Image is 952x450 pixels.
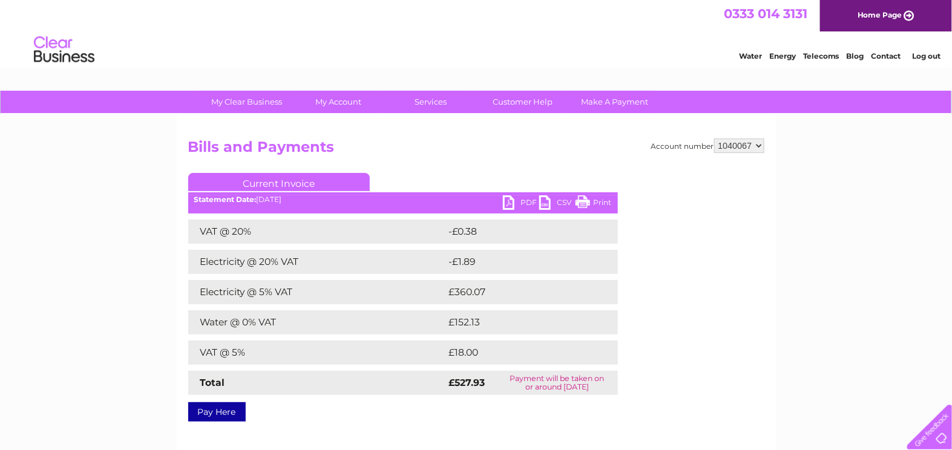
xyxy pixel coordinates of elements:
[188,402,246,422] a: Pay Here
[191,7,763,59] div: Clear Business is a trading name of Verastar Limited (registered in [GEOGRAPHIC_DATA] No. 3667643...
[194,195,257,204] b: Statement Date:
[188,280,446,304] td: Electricity @ 5% VAT
[446,280,597,304] td: £360.07
[565,91,665,113] a: Make A Payment
[446,310,594,334] td: £152.13
[188,173,370,191] a: Current Invoice
[576,195,612,213] a: Print
[188,341,446,365] td: VAT @ 5%
[724,6,807,21] a: 0333 014 3131
[651,139,764,153] div: Account number
[188,310,446,334] td: Water @ 0% VAT
[739,51,762,60] a: Water
[847,51,864,60] a: Blog
[503,195,539,213] a: PDF
[497,371,618,395] td: Payment will be taken on or around [DATE]
[473,91,573,113] a: Customer Help
[912,51,941,60] a: Log out
[197,91,297,113] a: My Clear Business
[188,139,764,161] h2: Bills and Payments
[446,220,593,244] td: -£0.38
[872,51,901,60] a: Contact
[188,250,446,274] td: Electricity @ 20% VAT
[539,195,576,213] a: CSV
[289,91,389,113] a: My Account
[381,91,481,113] a: Services
[446,250,591,274] td: -£1.89
[188,195,618,204] div: [DATE]
[449,377,485,388] strong: £527.93
[446,341,593,365] td: £18.00
[803,51,839,60] a: Telecoms
[33,31,95,68] img: logo.png
[200,377,225,388] strong: Total
[188,220,446,244] td: VAT @ 20%
[769,51,796,60] a: Energy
